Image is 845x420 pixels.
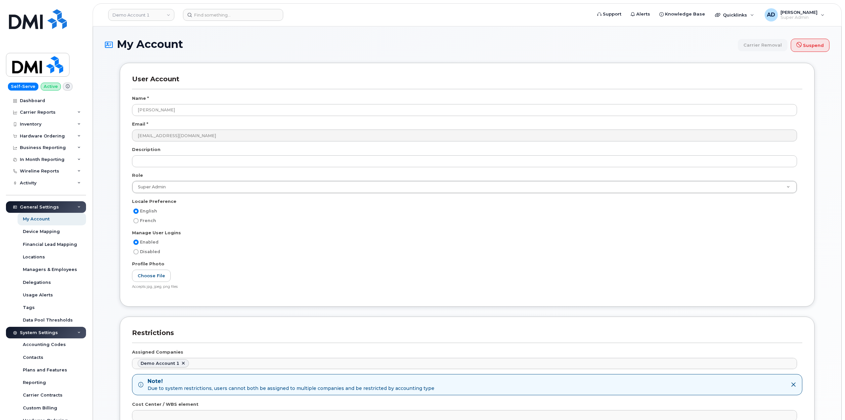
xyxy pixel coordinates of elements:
[148,385,434,392] span: Due to system restrictions, users cannot both be assigned to multiple companies and be restricted...
[140,209,157,213] span: English
[133,240,139,245] input: Enabled
[132,172,143,178] label: Role
[133,218,139,223] input: French
[133,209,139,214] input: English
[132,248,160,256] label: Disabled
[134,184,166,190] span: Super Admin
[738,39,787,51] a: Carrier Removal
[105,38,829,52] h1: My Account
[132,401,199,407] label: Cost Center / WBS element
[791,39,829,52] button: Suspend
[132,230,181,236] label: Manage User Logins
[140,218,156,223] span: French
[132,238,158,246] label: Enabled
[132,329,802,343] h3: Restrictions
[133,249,139,254] input: Disabled
[132,95,149,101] label: Name *
[132,198,176,205] label: Locale Preference
[132,270,171,282] label: Choose File
[132,285,797,289] div: Accepts jpg, jpeg, png files
[132,121,148,127] label: Email *
[132,349,183,355] label: Assigned Companies
[141,361,179,366] div: Demo Account 1
[132,75,802,89] h3: User Account
[132,181,797,193] a: Super Admin
[132,261,164,267] label: Profile Photo
[148,378,434,385] strong: Note!
[132,146,160,153] label: Description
